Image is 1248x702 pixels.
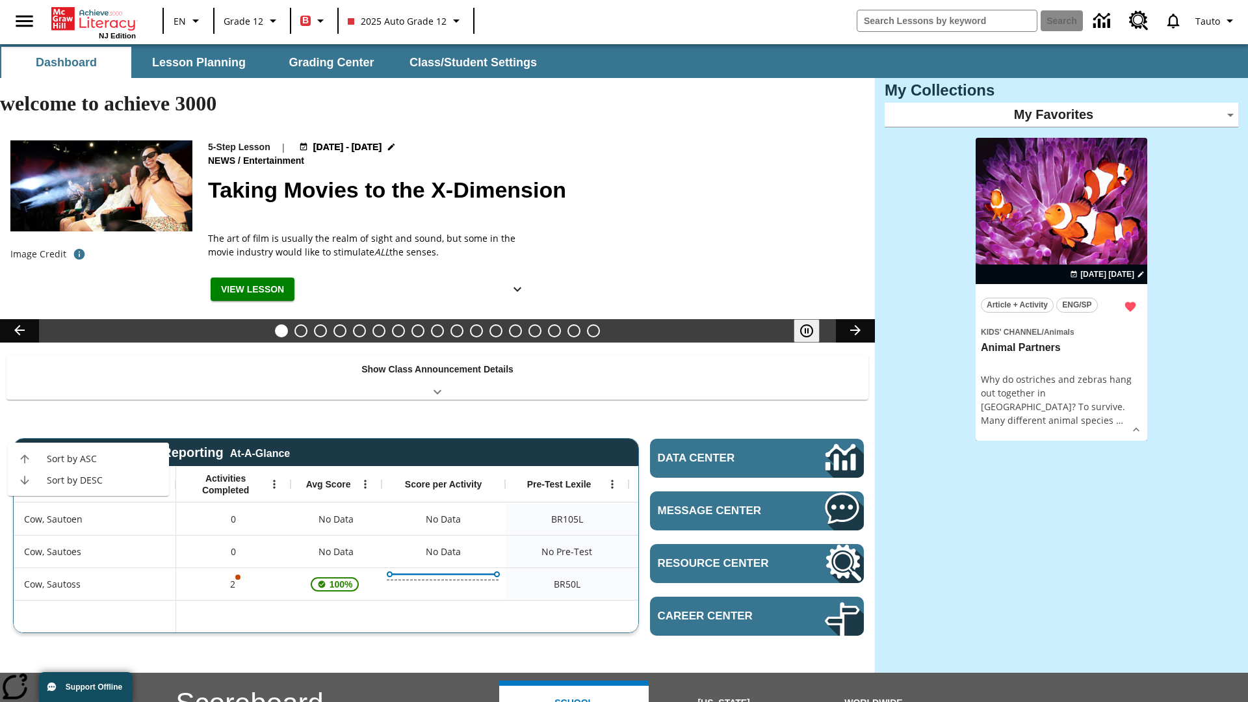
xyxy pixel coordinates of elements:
button: Slide 14 Between Two Worlds [528,324,541,337]
span: Cow, Sautoes [24,545,81,558]
div: Home [51,5,136,40]
button: View Lesson [211,278,294,302]
a: Data Center [650,439,864,478]
a: Career Center [650,597,864,636]
span: 0 [231,512,236,526]
span: 100% [324,573,358,596]
button: Remove from Favorites [1119,295,1142,318]
button: Slide 9 Fashion Forward in Ancient Rome [431,324,444,337]
button: Open Menu [356,474,375,494]
h2: Taking Movies to the X-Dimension [208,174,859,207]
button: Class: 2025 Auto Grade 12, Select your class [343,9,469,32]
div: No Data, Cow, Sautoen [291,502,382,535]
div: No Data, Cow, Sautoen [419,506,467,532]
button: Open Menu [265,474,284,494]
button: Show Details [1126,420,1146,439]
button: Profile/Settings [1190,9,1243,32]
button: Support Offline [39,672,133,702]
button: Grade: Grade 12, Select a grade [218,9,286,32]
span: No Data [312,506,360,532]
button: Dashboard [1,47,131,78]
p: 5-Step Lesson [208,140,270,154]
span: Cow, Sautoen [24,512,83,526]
span: Beginning reader 50 Lexile, Cow, Sautoss [554,577,580,591]
div: No Data, Cow, Sautoes [419,539,467,565]
span: Kids' Channel [981,328,1042,337]
span: Sort by ASC [47,452,159,465]
span: Avg Score [306,478,351,490]
img: Panel in front of the seats sprays water mist to the happy audience at a 4DX-equipped theater. [10,140,192,231]
button: Slide 2 Labor Day: Workers Take a Stand [294,324,307,337]
button: Photo credit: Photo by The Asahi Shimbun via Getty Images [66,242,92,266]
span: Resource Center [658,557,786,570]
button: ENG/SP [1056,298,1098,313]
button: Slide 3 Animal Partners [314,324,327,337]
div: 0, Cow, Sautoen [176,502,291,535]
button: Class/Student Settings [399,47,547,78]
button: Lesson carousel, Next [836,319,875,343]
span: Topic: Kids' Channel/Animals [981,324,1142,339]
a: Notifications [1156,4,1190,38]
span: | [281,140,286,154]
span: Message Center [658,504,786,517]
a: Home [51,6,136,32]
button: Open Menu [603,474,622,494]
button: Slide 11 Mixed Practice: Citing Evidence [470,324,483,337]
button: Slide 15 Hooray for Constitution Day! [548,324,561,337]
button: Slide 4 Cars of the Future? [333,324,346,337]
div: 0, Cow, Sautoes [176,535,291,567]
span: Career Center [658,610,786,623]
p: Image Credit [10,248,66,261]
a: Data Center [1085,3,1121,39]
button: Aug 18 - Aug 24 Choose Dates [296,140,399,154]
button: Language: EN, Select a language [168,9,209,32]
span: News [208,154,238,168]
button: Show Details [504,278,530,302]
button: Lesson Planning [134,47,264,78]
span: [DATE] [DATE] [1080,268,1134,280]
span: Animals [1044,328,1074,337]
div: 2, One or more Activity scores may be invalid., Cow, Sautoss [176,567,291,600]
button: Slide 6 The Last Homesteaders [372,324,385,337]
button: Slide 8 Attack of the Terrifying Tomatoes [411,324,424,337]
div: No Data, Cow, Sautoes [291,535,382,567]
button: Slide 7 Solar Power to the People [392,324,405,337]
button: Slide 12 Pre-release lesson [489,324,502,337]
span: Data Center [658,452,781,465]
span: … [1116,414,1123,426]
ul: Student, Open Menu, [8,443,169,496]
h3: Animal Partners [981,341,1142,355]
span: 0 [231,545,236,558]
span: / [238,155,240,166]
div: lesson details [976,138,1147,441]
span: Beginning reader 105 Lexile, Cow, Sautoen [551,512,583,526]
button: Pause [794,319,820,343]
span: Pre-Test Lexile [527,478,591,490]
button: Slide 10 The Invasion of the Free CD [450,324,463,337]
span: [DATE] - [DATE] [313,140,382,154]
button: Jul 07 - Jun 30 Choose Dates [1067,268,1147,280]
button: Slide 1 Taking Movies to the X-Dimension [275,324,288,337]
a: Resource Center, Will open in new tab [1121,3,1156,38]
span: B [302,12,309,29]
div: Pause [794,319,833,343]
span: Entertainment [243,154,307,168]
button: Grading Center [266,47,396,78]
p: The art of film is usually the realm of sight and sound, but some in the movie industry would lik... [208,231,533,259]
div: Why do ostriches and zebras hang out together in [GEOGRAPHIC_DATA]? To survive. Many different an... [981,372,1142,427]
span: Grade 12 [224,14,263,28]
input: search field [857,10,1037,31]
button: Article + Activity [981,298,1054,313]
span: No Pre-Test, Cow, Sautoes [541,545,592,558]
span: Score per Activity [405,478,482,490]
span: / [1042,328,1044,337]
div: At-A-Glance [230,445,290,460]
div: No Data, Cow, Sautoes [629,535,752,567]
span: NJ Edition [99,32,136,40]
span: Activities Completed [183,473,268,496]
span: Sort by DESC [47,473,159,487]
span: Support Offline [66,682,122,692]
div: Beginning reader 105 Lexile, ER, Based on the Lexile Reading measure, student is an Emerging Read... [629,502,752,535]
em: ALL [374,246,389,258]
